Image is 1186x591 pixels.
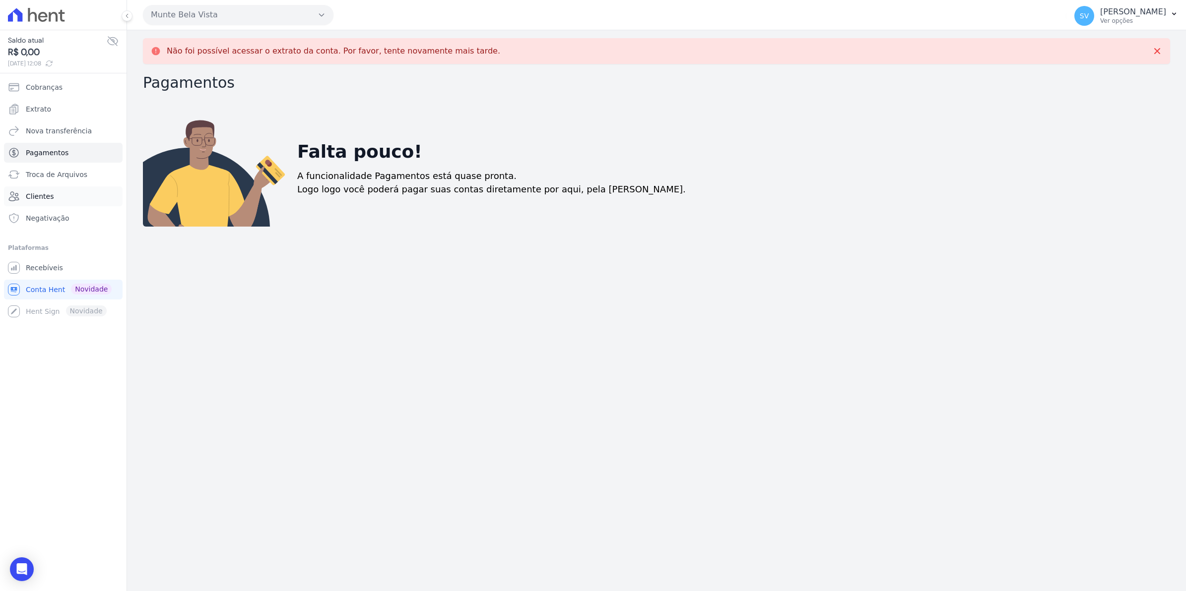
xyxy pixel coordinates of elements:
[167,46,500,56] p: Não foi possível acessar o extrato da conta. Por favor, tente novamente mais tarde.
[26,170,87,179] span: Troca de Arquivos
[26,191,54,201] span: Clientes
[297,138,422,165] h2: Falta pouco!
[8,35,107,46] span: Saldo atual
[8,59,107,68] span: [DATE] 12:08
[26,104,51,114] span: Extrato
[4,77,123,97] a: Cobranças
[1100,7,1166,17] p: [PERSON_NAME]
[8,242,119,254] div: Plataformas
[26,213,69,223] span: Negativação
[4,186,123,206] a: Clientes
[1066,2,1186,30] button: SV [PERSON_NAME] Ver opções
[26,263,63,273] span: Recebíveis
[4,99,123,119] a: Extrato
[143,5,333,25] button: Munte Bela Vista
[297,182,686,196] p: Logo logo você poderá pagar suas contas diretamente por aqui, pela [PERSON_NAME].
[71,284,112,295] span: Novidade
[4,165,123,184] a: Troca de Arquivos
[4,208,123,228] a: Negativação
[143,74,1170,92] h2: Pagamentos
[26,285,65,295] span: Conta Hent
[297,169,517,182] p: A funcionalidade Pagamentos está quase pronta.
[8,46,107,59] span: R$ 0,00
[4,143,123,163] a: Pagamentos
[26,126,92,136] span: Nova transferência
[1100,17,1166,25] p: Ver opções
[1080,12,1089,19] span: SV
[4,121,123,141] a: Nova transferência
[8,77,119,321] nav: Sidebar
[10,557,34,581] div: Open Intercom Messenger
[4,258,123,278] a: Recebíveis
[26,82,63,92] span: Cobranças
[4,280,123,299] a: Conta Hent Novidade
[26,148,68,158] span: Pagamentos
